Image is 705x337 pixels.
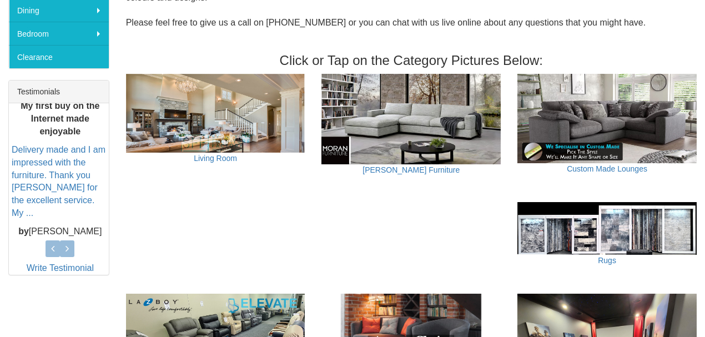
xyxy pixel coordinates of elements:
a: [PERSON_NAME] Furniture [362,165,460,174]
a: Custom Made Lounges [567,164,647,173]
img: Custom Made Lounges [517,74,697,163]
img: Living Room [126,74,305,153]
b: by [18,227,29,236]
a: Bedroom [9,22,109,45]
div: Testimonials [9,81,109,103]
h3: Click or Tap on the Category Pictures Below: [126,53,697,68]
img: Rugs [517,202,697,255]
img: Moran Furniture [321,74,501,165]
a: Delivery made and I am impressed with the furniture. Thank you [PERSON_NAME] for the excellent se... [12,145,105,218]
a: Write Testimonial [27,263,94,273]
a: Rugs [598,256,616,265]
a: Clearance [9,45,109,68]
p: [PERSON_NAME] [12,225,109,238]
b: My first buy on the Internet made enjoyable [21,101,99,136]
a: Living Room [194,154,237,163]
